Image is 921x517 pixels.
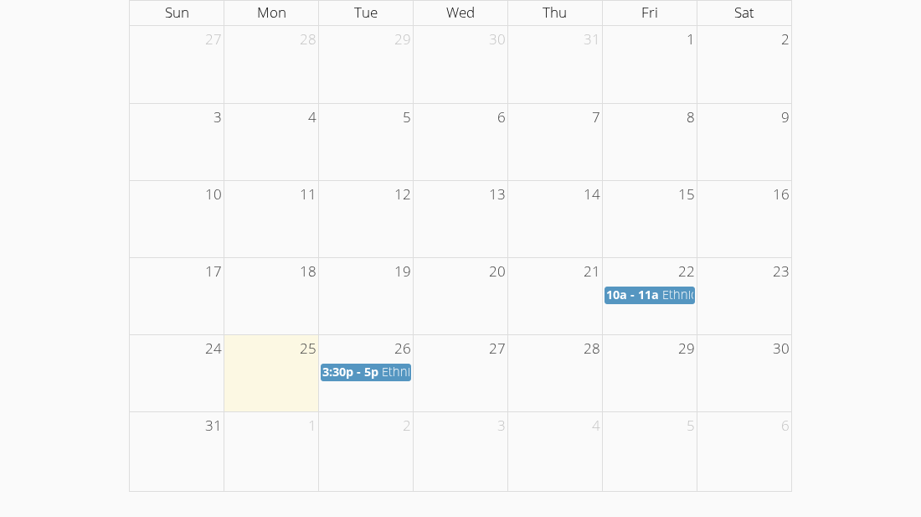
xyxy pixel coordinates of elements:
span: 16 [771,181,791,209]
span: Mon [257,3,286,22]
span: 6 [780,412,791,440]
span: 23 [771,258,791,286]
span: 1 [685,26,697,54]
span: 28 [298,26,318,54]
span: 1 [306,412,318,440]
span: 5 [685,412,697,440]
span: 27 [487,335,507,363]
span: Ethnic Studies [662,287,741,302]
span: 10a - 11a [606,287,659,302]
a: 10a - 11a Ethnic Studies [605,287,695,304]
span: 30 [771,335,791,363]
span: 20 [487,258,507,286]
span: 15 [677,181,697,209]
span: 22 [677,258,697,286]
span: 30 [487,26,507,54]
a: 3:30p - 5p Ethnic Studies [321,364,411,381]
span: 17 [203,258,224,286]
span: 29 [677,335,697,363]
span: 2 [401,412,413,440]
span: 8 [685,104,697,132]
span: 3:30p - 5p [322,364,378,380]
span: Wed [446,3,475,22]
span: 9 [780,104,791,132]
span: Sun [165,3,189,22]
span: 13 [487,181,507,209]
span: 31 [582,26,602,54]
span: 24 [203,335,224,363]
span: 4 [590,412,602,440]
span: 26 [393,335,413,363]
span: Ethnic Studies [382,364,460,380]
span: 19 [393,258,413,286]
span: 27 [203,26,224,54]
span: 3 [496,412,507,440]
span: Fri [641,3,658,22]
span: Sat [734,3,754,22]
span: 10 [203,181,224,209]
span: 5 [401,104,413,132]
span: 18 [298,258,318,286]
span: 21 [582,258,602,286]
span: Tue [354,3,378,22]
span: 25 [298,335,318,363]
span: 28 [582,335,602,363]
span: 3 [212,104,224,132]
span: 2 [780,26,791,54]
span: 4 [306,104,318,132]
span: 7 [590,104,602,132]
span: 14 [582,181,602,209]
span: 29 [393,26,413,54]
span: Thu [543,3,567,22]
span: 31 [203,412,224,440]
span: 12 [393,181,413,209]
span: 11 [298,181,318,209]
span: 6 [496,104,507,132]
